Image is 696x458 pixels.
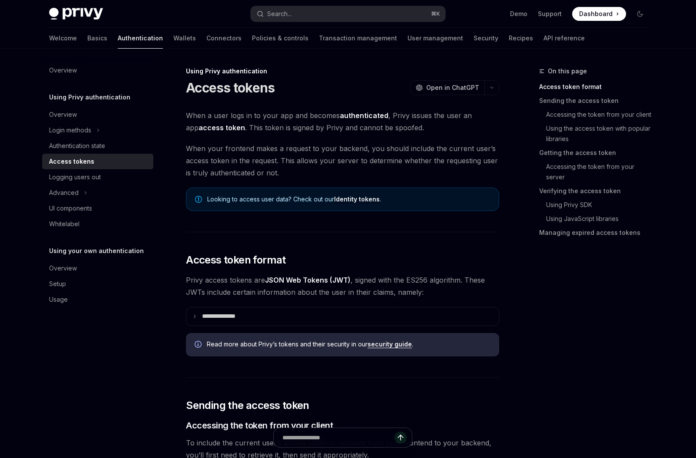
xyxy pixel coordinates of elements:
[319,28,397,49] a: Transaction management
[186,142,499,179] span: When your frontend makes a request to your backend, you should include the current user’s access ...
[49,28,77,49] a: Welcome
[206,28,242,49] a: Connectors
[42,276,153,292] a: Setup
[265,276,351,285] a: JSON Web Tokens (JWT)
[49,263,77,273] div: Overview
[42,216,153,232] a: Whitelabel
[539,184,654,198] a: Verifying the access token
[368,340,412,348] a: security guide
[572,7,626,21] a: Dashboard
[394,432,407,444] button: Send message
[510,10,527,18] a: Demo
[186,419,333,432] span: Accessing the token from your client
[334,195,380,203] a: Identity tokens
[186,109,499,134] span: When a user logs in to your app and becomes , Privy issues the user an app . This token is signed...
[49,279,66,289] div: Setup
[42,63,153,78] a: Overview
[186,253,286,267] span: Access token format
[538,10,562,18] a: Support
[49,203,92,214] div: UI components
[546,212,654,226] a: Using JavaScript libraries
[49,109,77,120] div: Overview
[252,28,308,49] a: Policies & controls
[539,94,654,108] a: Sending the access token
[546,160,654,184] a: Accessing the token from your server
[42,138,153,154] a: Authentication state
[173,28,196,49] a: Wallets
[195,196,202,203] svg: Note
[546,122,654,146] a: Using the access token with popular libraries
[340,111,388,120] strong: authenticated
[199,123,245,132] strong: access token
[118,28,163,49] a: Authentication
[42,201,153,216] a: UI components
[474,28,498,49] a: Security
[410,80,484,95] button: Open in ChatGPT
[509,28,533,49] a: Recipes
[251,6,445,22] button: Search...⌘K
[544,28,585,49] a: API reference
[633,7,647,21] button: Toggle dark mode
[49,141,105,151] div: Authentication state
[42,154,153,169] a: Access tokens
[548,66,587,76] span: On this page
[546,198,654,212] a: Using Privy SDK
[42,169,153,185] a: Logging users out
[267,9,292,19] div: Search...
[49,188,79,198] div: Advanced
[186,80,275,96] h1: Access tokens
[546,108,654,122] a: Accessing the token from your client
[49,246,144,256] h5: Using your own authentication
[539,226,654,240] a: Managing expired access tokens
[87,28,107,49] a: Basics
[186,67,499,76] div: Using Privy authentication
[49,92,130,102] h5: Using Privy authentication
[431,10,440,17] span: ⌘ K
[49,8,103,20] img: dark logo
[539,80,654,94] a: Access token format
[539,146,654,160] a: Getting the access token
[49,294,68,305] div: Usage
[49,125,91,135] div: Login methods
[186,399,309,412] span: Sending the access token
[207,195,490,204] span: Looking to access user data? Check out our .
[579,10,613,18] span: Dashboard
[49,156,94,167] div: Access tokens
[426,83,479,92] span: Open in ChatGPT
[195,341,203,349] svg: Info
[49,172,101,182] div: Logging users out
[42,260,153,276] a: Overview
[49,65,77,76] div: Overview
[408,28,463,49] a: User management
[42,292,153,307] a: Usage
[49,219,80,229] div: Whitelabel
[186,274,499,298] span: Privy access tokens are , signed with the ES256 algorithm. These JWTs include certain information...
[42,107,153,122] a: Overview
[207,340,491,349] span: Read more about Privy’s tokens and their security in our .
